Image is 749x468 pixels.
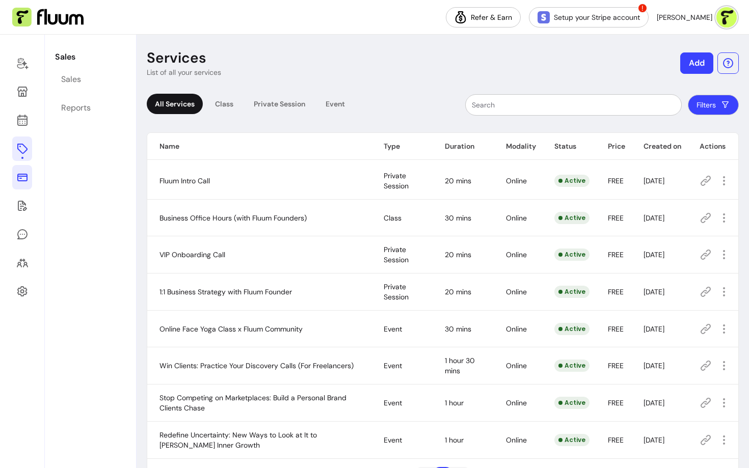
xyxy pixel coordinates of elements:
button: Add [680,52,713,74]
img: Fluum Logo [12,8,84,27]
span: [DATE] [644,435,664,445]
span: Stop Competing on Marketplaces: Build a Personal Brand Clients Chase [159,393,346,412]
span: Private Session [384,171,409,190]
span: 1:1 Business Strategy with Fluum Founder [159,287,292,296]
a: My Messages [12,222,32,246]
span: Online [506,435,527,445]
span: Business Office Hours (with Fluum Founders) [159,213,307,223]
p: Sales [55,51,125,63]
span: 20 mins [445,176,471,185]
span: [DATE] [644,250,664,259]
span: Event [384,435,402,445]
span: Online [506,324,527,334]
span: FREE [608,435,624,445]
span: FREE [608,398,624,407]
p: List of all your services [147,67,221,77]
div: Active [554,434,590,446]
span: FREE [608,176,624,185]
span: [DATE] [644,324,664,334]
span: FREE [608,287,624,296]
a: Clients [12,251,32,275]
span: VIP Onboarding Call [159,250,225,259]
div: Private Session [246,94,313,114]
div: All Services [147,94,203,114]
span: Event [384,361,402,370]
span: Online [506,361,527,370]
div: Active [554,360,590,372]
th: Price [596,133,631,160]
a: Settings [12,279,32,304]
span: Class [384,213,402,223]
a: Home [12,51,32,75]
div: Active [554,249,590,261]
span: Online [506,176,527,185]
div: Active [554,286,590,298]
div: Active [554,323,590,335]
span: [PERSON_NAME] [657,12,712,22]
span: [DATE] [644,361,664,370]
span: 1 hour [445,398,464,407]
span: ! [637,3,648,13]
div: Active [554,397,590,409]
img: Stripe Icon [538,11,550,23]
img: avatar [716,7,737,27]
a: Sales [12,165,32,189]
span: FREE [608,213,624,223]
span: 30 mins [445,324,471,334]
span: [DATE] [644,213,664,223]
a: Offerings [12,136,32,161]
div: Reports [61,102,91,114]
a: Storefront [12,79,32,104]
span: Redefine Uncertainty: New Ways to Look at It to [PERSON_NAME] Inner Growth [159,430,317,450]
span: 1 hour [445,435,464,445]
span: Online Face Yoga Class x Fluum Community [159,324,303,334]
a: Sales [55,67,125,92]
span: Online [506,250,527,259]
th: Actions [687,133,738,160]
span: Event [384,398,402,407]
span: Fluum Intro Call [159,176,210,185]
a: Calendar [12,108,32,132]
span: 30 mins [445,213,471,223]
div: Active [554,175,590,187]
span: FREE [608,250,624,259]
span: FREE [608,324,624,334]
span: Event [384,324,402,334]
div: Event [317,94,353,114]
span: Private Session [384,245,409,264]
div: Sales [61,73,81,86]
span: Online [506,398,527,407]
a: Reports [55,96,125,120]
span: [DATE] [644,287,664,296]
span: Private Session [384,282,409,301]
th: Name [147,133,371,160]
th: Created on [631,133,687,160]
a: Forms [12,194,32,218]
span: 20 mins [445,250,471,259]
div: Active [554,212,590,224]
button: avatar[PERSON_NAME] [657,7,737,27]
span: 20 mins [445,287,471,296]
span: Online [506,213,527,223]
input: Search [472,100,675,110]
th: Modality [494,133,542,160]
span: Online [506,287,527,296]
span: 1 hour 30 mins [445,356,475,375]
p: Services [147,49,206,67]
th: Type [371,133,433,160]
span: [DATE] [644,176,664,185]
a: Refer & Earn [446,7,521,27]
span: Win Clients: Practice Your Discovery Calls (For Freelancers) [159,361,354,370]
a: Setup your Stripe account [529,7,649,27]
th: Status [542,133,596,160]
button: Filters [688,95,739,115]
th: Duration [433,133,494,160]
span: FREE [608,361,624,370]
div: Class [207,94,242,114]
span: [DATE] [644,398,664,407]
